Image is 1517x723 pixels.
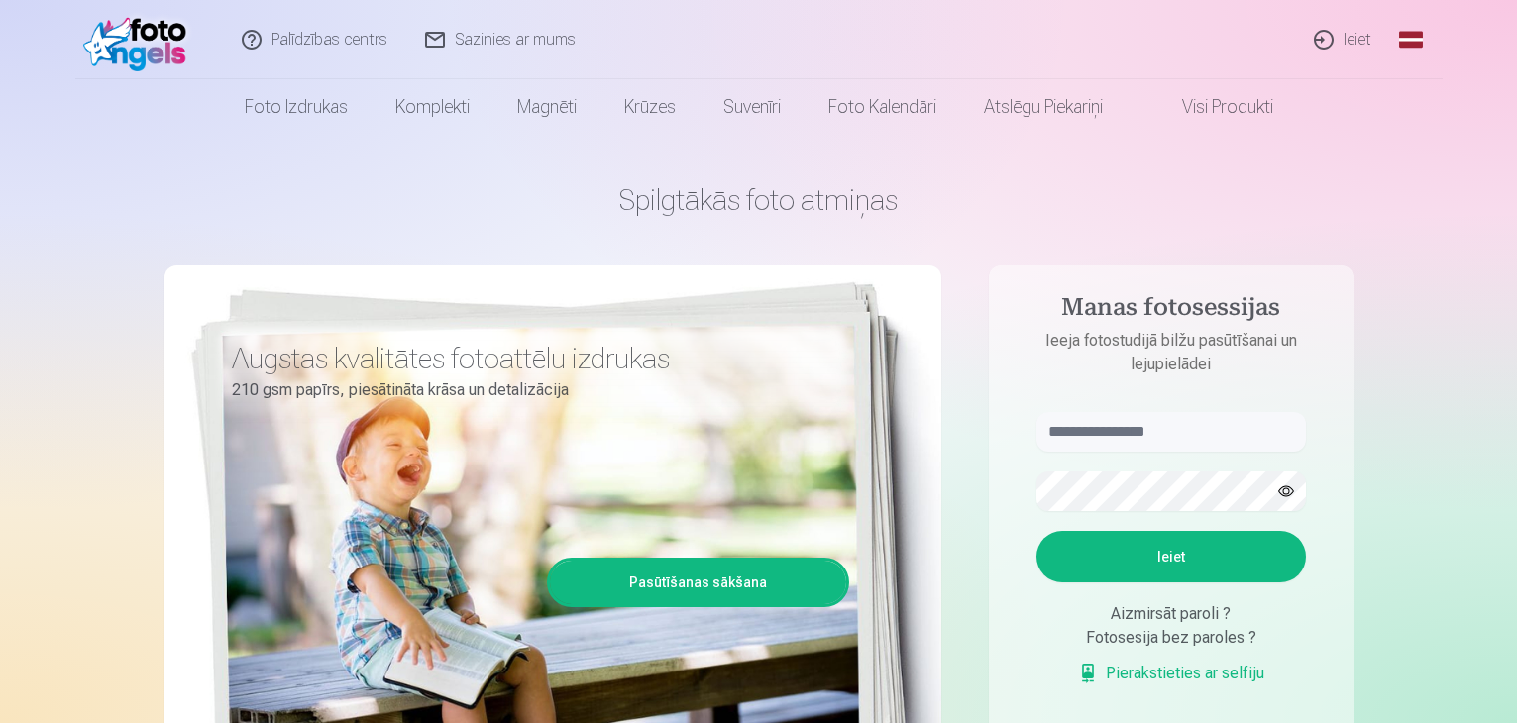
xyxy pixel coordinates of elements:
[600,79,700,135] a: Krūzes
[700,79,805,135] a: Suvenīri
[1078,662,1264,685] a: Pierakstieties ar selfiju
[1017,293,1326,329] h4: Manas fotosessijas
[550,561,846,604] a: Pasūtīšanas sākšana
[232,376,834,404] p: 210 gsm papīrs, piesātināta krāsa un detalizācija
[1017,329,1326,376] p: Ieeja fotostudijā bilžu pasūtīšanai un lejupielādei
[164,182,1354,218] h1: Spilgtākās foto atmiņas
[1036,602,1306,626] div: Aizmirsāt paroli ?
[1036,531,1306,582] button: Ieiet
[221,79,372,135] a: Foto izdrukas
[960,79,1127,135] a: Atslēgu piekariņi
[1036,626,1306,650] div: Fotosesija bez paroles ?
[493,79,600,135] a: Magnēti
[1127,79,1297,135] a: Visi produkti
[372,79,493,135] a: Komplekti
[83,8,197,71] img: /fa1
[805,79,960,135] a: Foto kalendāri
[232,341,834,376] h3: Augstas kvalitātes fotoattēlu izdrukas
